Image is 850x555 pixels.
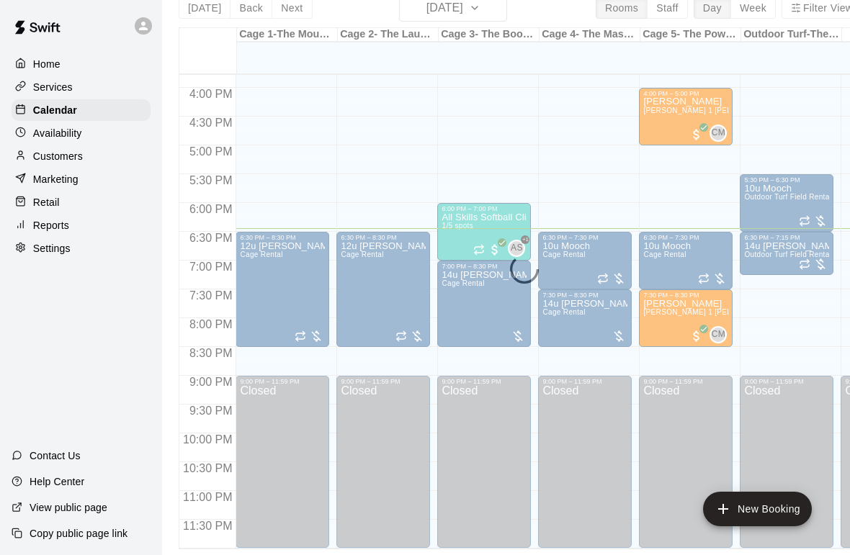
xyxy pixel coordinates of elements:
div: Outdoor Turf-The Yard [741,28,842,42]
div: Cage 2- The Launch Pad [338,28,439,42]
span: 7:30 PM [186,289,236,302]
span: Recurring event [799,258,810,270]
span: All customers have paid [488,243,502,257]
div: 7:00 PM – 8:30 PM [442,263,527,270]
span: Recurring event [799,215,810,227]
span: Chad Massengale [715,125,727,142]
div: 6:30 PM – 7:15 PM [744,234,829,241]
div: 9:00 PM – 11:59 PM: Closed [437,376,531,548]
p: View public page [30,500,107,515]
a: Calendar [12,99,151,121]
span: 9:30 PM [186,405,236,417]
div: 6:30 PM – 8:30 PM: 12u Woodard [236,232,329,347]
div: 9:00 PM – 11:59 PM [542,378,627,385]
div: 6:30 PM – 7:30 PM [643,234,728,241]
div: Closed [240,385,325,553]
a: Retail [12,191,151,213]
span: 6:00 PM [186,203,236,215]
span: 11:00 PM [179,491,236,503]
p: Retail [33,195,60,209]
span: CM [712,126,725,140]
div: 9:00 PM – 11:59 PM [341,378,426,385]
p: Reports [33,218,69,233]
div: 6:00 PM – 7:00 PM [442,205,527,212]
div: 6:30 PM – 7:30 PM [542,234,627,241]
div: 9:00 PM – 11:59 PM [240,378,325,385]
span: Andy Schmid & 1 other [514,240,525,257]
p: Home [33,57,61,71]
div: Cage 3- The Boom Box [439,28,540,42]
div: 9:00 PM – 11:59 PM: Closed [336,376,430,548]
div: 9:00 PM – 11:59 PM [643,378,728,385]
span: Cage Rental [442,279,484,287]
span: 11:30 PM [179,520,236,532]
div: 9:00 PM – 11:59 PM: Closed [236,376,329,548]
span: 1/5 spots filled [442,222,473,230]
span: Recurring event [395,330,407,342]
a: Marketing [12,168,151,190]
span: 7:00 PM [186,261,236,273]
p: Contact Us [30,448,81,463]
span: +1 [521,235,529,244]
p: Settings [33,241,71,256]
div: 6:30 PM – 8:30 PM [341,234,426,241]
div: 6:30 PM – 7:15 PM: 14u Ramirez [740,232,833,275]
div: Andy Schmid [508,240,525,257]
a: Customers [12,145,151,167]
div: 7:00 PM – 8:30 PM: 14u Ramirez [437,261,531,347]
div: Closed [643,385,728,553]
div: 9:00 PM – 11:59 PM: Closed [538,376,632,548]
span: Chad Massengale [715,326,727,343]
div: 9:00 PM – 11:59 PM [442,378,527,385]
span: 5:00 PM [186,145,236,158]
p: Services [33,80,73,94]
span: Recurring event [698,273,710,284]
a: Settings [12,238,151,259]
div: Closed [341,385,426,553]
div: 4:00 PM – 5:00 PM: Hunter Hutchins [639,88,733,145]
a: Availability [12,122,151,144]
span: Outdoor Turf Field Rental [744,193,831,201]
div: 4:00 PM – 5:00 PM [643,90,728,97]
div: 6:30 PM – 7:30 PM: 10u Mooch [639,232,733,289]
span: 6:30 PM [186,232,236,244]
div: 5:30 PM – 6:30 PM: 10u Mooch [740,174,833,232]
span: 10:00 PM [179,433,236,446]
span: 5:30 PM [186,174,236,186]
div: 6:30 PM – 8:30 PM: 12u Woodard [336,232,430,347]
span: Recurring event [295,330,306,342]
a: Services [12,76,151,98]
span: 4:30 PM [186,117,236,129]
span: Cage Rental [341,251,383,258]
div: Cage 4- The Mash Zone [540,28,640,42]
div: 7:30 PM – 8:30 PM [542,292,627,299]
div: 7:30 PM – 8:30 PM [643,292,728,299]
span: CM [712,328,725,342]
button: add [703,492,812,526]
span: All customers have paid [689,127,704,142]
div: Cage 1-The Mound Lab [237,28,338,42]
div: Chad Massengale [710,125,727,142]
span: AS [511,241,523,256]
span: Cage Rental [643,251,686,258]
div: Cage 5- The Power Alley [640,28,741,42]
a: Home [12,53,151,75]
div: 6:00 PM – 7:00 PM: All Skills Softball Clinic Tuesdays 7:30-8:30pm [437,203,531,261]
p: Help Center [30,474,84,489]
div: 9:00 PM – 11:59 PM: Closed [639,376,733,548]
div: 5:30 PM – 6:30 PM [744,176,829,184]
div: Chad Massengale [710,326,727,343]
span: 4:00 PM [186,88,236,100]
div: 7:30 PM – 8:30 PM: Nathan Cernosek [639,289,733,347]
p: Marketing [33,172,79,186]
span: Outdoor Turf Field Rental [744,251,831,258]
div: 7:30 PM – 8:30 PM: 14u Ramirez [538,289,632,347]
span: 9:00 PM [186,376,236,388]
span: 8:30 PM [186,347,236,359]
span: Recurring event [597,273,609,284]
span: 10:30 PM [179,462,236,474]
